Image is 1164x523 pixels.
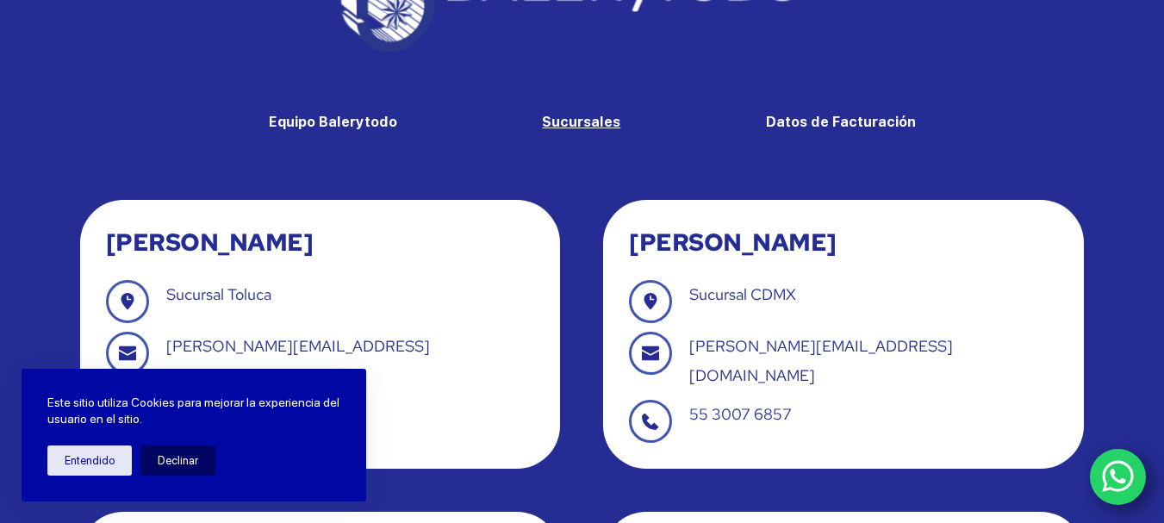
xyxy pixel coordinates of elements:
p: Este sitio utiliza Cookies para mejorar la experiencia del usuario en el sitio. [47,395,340,428]
a: [PERSON_NAME][EMAIL_ADDRESS][DOMAIN_NAME] [166,336,430,385]
a: Datos de Facturación [766,114,916,130]
a: WhatsApp [1090,449,1147,506]
button: Declinar [140,445,215,476]
a: Equipo Balerytodo [269,114,397,130]
a: 55 3007 6857 [689,404,792,424]
button: Entendido [47,445,132,476]
a: [PERSON_NAME][EMAIL_ADDRESS][DOMAIN_NAME] [689,336,953,385]
span: [PERSON_NAME] [106,226,314,258]
span: [PERSON_NAME] [629,226,837,258]
a: Sucursal Toluca [166,284,271,304]
a: Sucursal CDMX [689,284,796,304]
a: Sucursales [542,114,620,130]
